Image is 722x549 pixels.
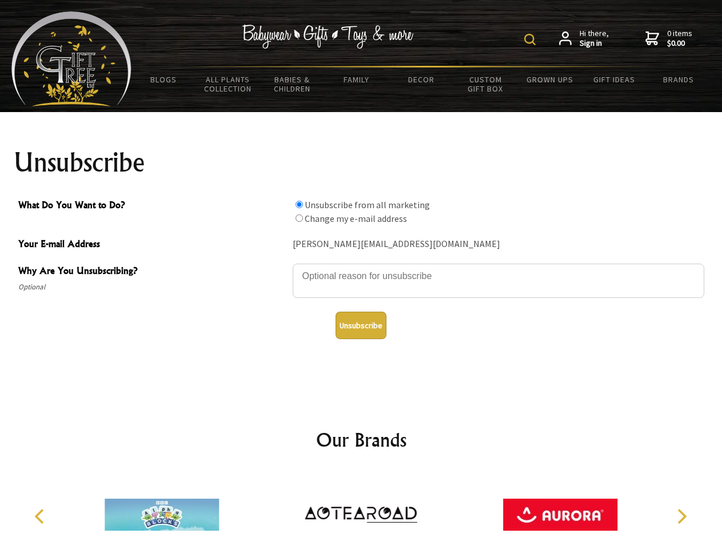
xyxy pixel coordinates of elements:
a: Custom Gift Box [453,67,518,101]
button: Previous [29,504,54,529]
a: BLOGS [131,67,196,91]
span: Hi there, [580,29,609,49]
h2: Our Brands [23,426,700,453]
button: Next [669,504,694,529]
textarea: Why Are You Unsubscribing? [293,264,704,298]
span: What Do You Want to Do? [18,198,287,214]
div: [PERSON_NAME][EMAIL_ADDRESS][DOMAIN_NAME] [293,236,704,253]
img: Babyware - Gifts - Toys and more... [11,11,131,106]
a: Decor [389,67,453,91]
a: Family [325,67,389,91]
span: Why Are You Unsubscribing? [18,264,287,280]
label: Unsubscribe from all marketing [305,199,430,210]
strong: Sign in [580,38,609,49]
a: 0 items$0.00 [645,29,692,49]
a: Hi there,Sign in [559,29,609,49]
h1: Unsubscribe [14,149,709,176]
a: Gift Ideas [582,67,647,91]
a: Brands [647,67,711,91]
img: Babywear - Gifts - Toys & more [242,25,414,49]
button: Unsubscribe [336,312,386,339]
span: Your E-mail Address [18,237,287,253]
img: product search [524,34,536,45]
span: Optional [18,280,287,294]
a: Babies & Children [260,67,325,101]
a: Grown Ups [517,67,582,91]
a: All Plants Collection [196,67,261,101]
label: Change my e-mail address [305,213,407,224]
input: What Do You Want to Do? [296,201,303,208]
span: 0 items [667,28,692,49]
input: What Do You Want to Do? [296,214,303,222]
strong: $0.00 [667,38,692,49]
